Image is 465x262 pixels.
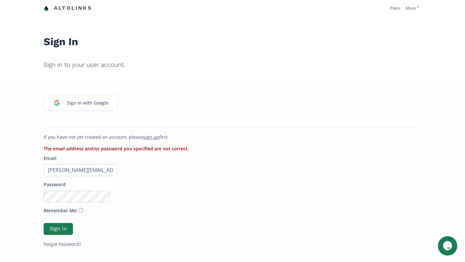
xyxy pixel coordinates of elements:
a: Altolinks [44,3,92,14]
a: sign up [143,134,159,140]
h2: Sign in to your user account. [44,57,421,73]
p: If you have not yet created an account, please first. [44,134,421,140]
label: Remember Me: [44,207,77,214]
div: Sign in with Google [64,96,112,110]
a: More [406,5,419,11]
label: Email: [44,155,57,162]
label: Password: [44,181,67,188]
li: The email address and/or password you specified are not correct. [44,146,421,152]
iframe: chat widget [438,236,459,256]
img: favicon-32x32.png [44,6,49,11]
a: Plans [390,5,400,11]
button: Sign In [44,223,73,235]
h1: Sign In [44,21,421,52]
a: Forgot Password? [44,241,81,247]
a: Sign in with Google [44,95,118,111]
input: Email address [44,164,118,176]
img: google_login_logo_184.png [50,96,64,110]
